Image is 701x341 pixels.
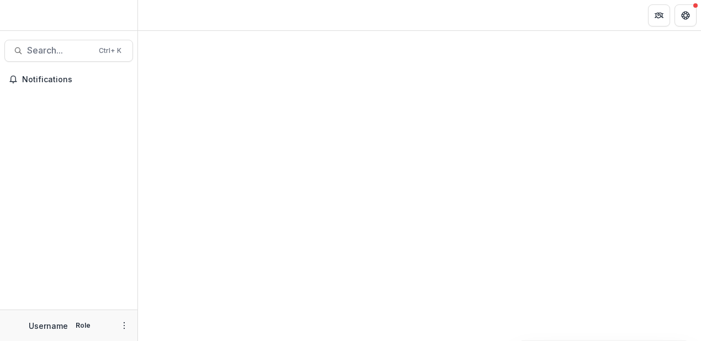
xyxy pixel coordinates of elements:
[4,71,133,88] button: Notifications
[29,320,68,332] p: Username
[22,75,129,84] span: Notifications
[72,321,94,331] p: Role
[4,40,133,62] button: Search...
[648,4,670,26] button: Partners
[97,45,124,57] div: Ctrl + K
[675,4,697,26] button: Get Help
[142,7,189,23] nav: breadcrumb
[27,45,92,56] span: Search...
[118,319,131,332] button: More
